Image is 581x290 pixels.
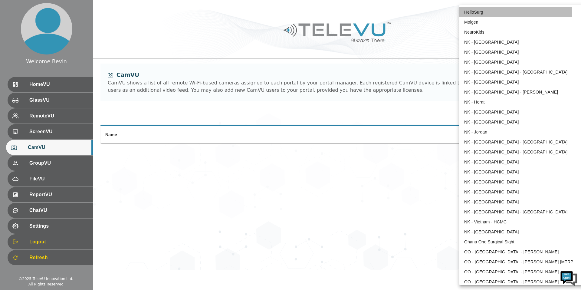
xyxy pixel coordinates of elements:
img: d_736959983_company_1615157101543_736959983 [10,28,25,43]
div: Minimize live chat window [99,3,114,18]
div: Chat with us now [31,32,102,40]
textarea: Type your message and hit 'Enter' [3,165,115,186]
span: We're online! [35,76,84,137]
img: Chat Widget [560,269,578,287]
